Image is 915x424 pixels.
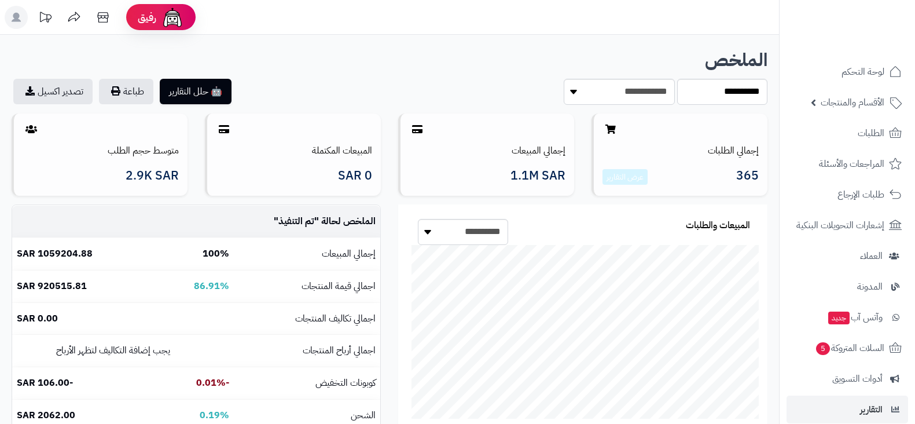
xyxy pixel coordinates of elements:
[194,279,229,293] b: 86.91%
[312,144,372,158] a: المبيعات المكتملة
[203,247,229,261] b: 100%
[510,169,565,182] span: 1.1M SAR
[338,169,372,182] span: 0 SAR
[108,144,179,158] a: متوسط حجم الطلب
[234,303,380,335] td: اجمالي تكاليف المنتجات
[819,156,884,172] span: المراجعات والأسئلة
[56,343,170,357] small: يجب إضافة التكاليف لتظهر الأرباح
[796,217,884,233] span: إشعارات التحويلات البنكية
[787,304,908,331] a: وآتس آبجديد
[17,408,75,422] b: 2062.00 SAR
[841,64,884,80] span: لوحة التحكم
[17,312,58,326] b: 0.00 SAR
[607,171,644,183] a: عرض التقارير
[196,376,229,390] b: -0.01%
[13,79,93,104] a: تصدير اكسيل
[686,221,750,231] h3: المبيعات والطلبات
[827,309,883,326] span: وآتس آب
[828,312,850,324] span: جديد
[160,79,231,104] button: 🤖 حلل التقارير
[821,94,884,111] span: الأقسام والمنتجات
[234,335,380,367] td: اجمالي أرباح المنتجات
[512,144,565,158] a: إجمالي المبيعات
[126,169,179,182] span: 2.9K SAR
[787,334,908,362] a: السلات المتروكة5
[787,211,908,239] a: إشعارات التحويلات البنكية
[858,125,884,141] span: الطلبات
[200,408,229,422] b: 0.19%
[31,6,60,32] a: تحديثات المنصة
[836,25,904,50] img: logo-2.png
[787,273,908,301] a: المدونة
[278,214,314,228] span: تم التنفيذ
[787,242,908,270] a: العملاء
[234,238,380,270] td: إجمالي المبيعات
[736,169,759,185] span: 365
[234,367,380,399] td: كوبونات التخفيض
[832,371,883,387] span: أدوات التسويق
[705,46,767,74] b: الملخص
[815,340,884,356] span: السلات المتروكة
[787,119,908,147] a: الطلبات
[816,342,831,356] span: 5
[787,58,908,86] a: لوحة التحكم
[860,401,883,418] span: التقارير
[138,10,156,24] span: رفيق
[99,79,153,104] button: طباعة
[161,6,184,29] img: ai-face.png
[787,150,908,178] a: المراجعات والأسئلة
[787,365,908,393] a: أدوات التسويق
[860,248,883,264] span: العملاء
[787,181,908,209] a: طلبات الإرجاع
[234,206,380,237] td: الملخص لحالة " "
[234,271,380,302] td: اجمالي قيمة المنتجات
[17,376,73,390] b: -106.00 SAR
[837,187,884,203] span: طلبات الإرجاع
[857,279,883,295] span: المدونة
[17,247,93,261] b: 1059204.88 SAR
[787,396,908,423] a: التقارير
[17,279,87,293] b: 920515.81 SAR
[708,144,759,158] a: إجمالي الطلبات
